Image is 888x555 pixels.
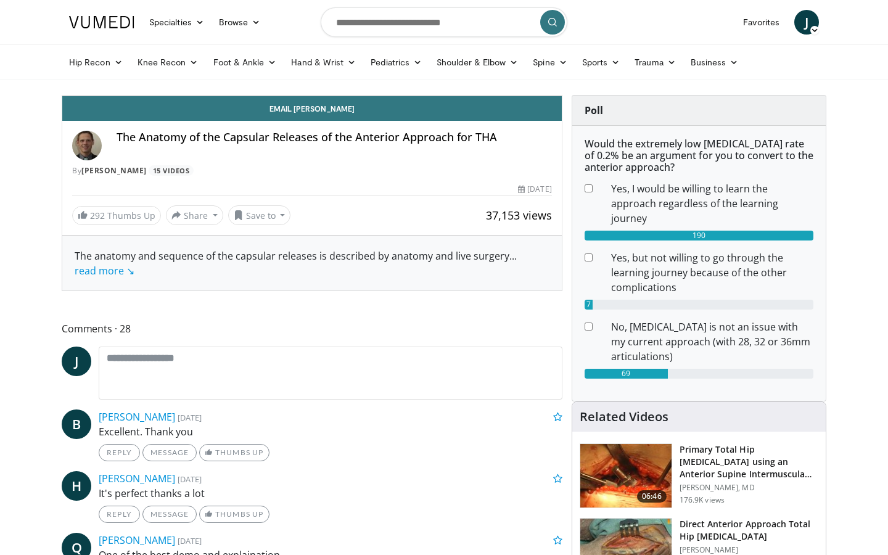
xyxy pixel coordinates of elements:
a: 06:46 Primary Total Hip [MEDICAL_DATA] using an Anterior Supine Intermuscula… [PERSON_NAME], MD 1... [580,443,818,509]
button: Save to [228,205,291,225]
a: read more ↘ [75,264,134,277]
small: [DATE] [178,412,202,423]
img: 263423_3.png.150x105_q85_crop-smart_upscale.jpg [580,444,672,508]
strong: Poll [585,104,603,117]
img: VuMedi Logo [69,16,134,28]
div: 190 [585,231,813,240]
div: The anatomy and sequence of the capsular releases is described by anatomy and live surgery [75,249,549,278]
button: Share [166,205,223,225]
dd: No, [MEDICAL_DATA] is not an issue with my current approach (with 28, 32 or 36mm articulations) [602,319,823,364]
input: Search topics, interventions [321,7,567,37]
span: 06:46 [637,490,667,503]
a: Reply [99,444,140,461]
h4: The Anatomy of the Capsular Releases of the Anterior Approach for THA [117,131,552,144]
a: 15 Videos [149,165,194,176]
a: H [62,471,91,501]
span: 37,153 views [486,208,552,223]
a: J [62,347,91,376]
p: 176.9K views [680,495,725,505]
a: Reply [99,506,140,523]
a: [PERSON_NAME] [81,165,147,176]
dd: Yes, but not willing to go through the learning journey because of the other complications [602,250,823,295]
h4: Related Videos [580,409,668,424]
small: [DATE] [178,535,202,546]
img: Avatar [72,131,102,160]
h6: Would the extremely low [MEDICAL_DATA] rate of 0.2% be an argument for you to convert to the ante... [585,138,813,174]
p: [PERSON_NAME] [680,545,818,555]
a: [PERSON_NAME] [99,533,175,547]
a: Spine [525,50,574,75]
p: It's perfect thanks a lot [99,486,562,501]
p: Excellent. Thank you [99,424,562,439]
div: [DATE] [518,184,551,195]
a: Favorites [736,10,787,35]
a: Shoulder & Elbow [429,50,525,75]
a: Knee Recon [130,50,206,75]
a: [PERSON_NAME] [99,410,175,424]
span: Comments 28 [62,321,562,337]
h3: Primary Total Hip [MEDICAL_DATA] using an Anterior Supine Intermuscula… [680,443,818,480]
a: [PERSON_NAME] [99,472,175,485]
a: Sports [575,50,628,75]
a: Browse [212,10,268,35]
div: By [72,165,552,176]
a: 292 Thumbs Up [72,206,161,225]
small: [DATE] [178,474,202,485]
a: Pediatrics [363,50,429,75]
a: Message [142,506,197,523]
a: Email [PERSON_NAME] [62,96,562,121]
a: Foot & Ankle [206,50,284,75]
a: Specialties [142,10,212,35]
div: 69 [585,369,668,379]
div: 7 [585,300,593,310]
span: 292 [90,210,105,221]
a: J [794,10,819,35]
p: [PERSON_NAME], MD [680,483,818,493]
a: Business [683,50,746,75]
a: Hand & Wrist [284,50,363,75]
a: B [62,409,91,439]
h3: Direct Anterior Approach Total Hip [MEDICAL_DATA] [680,518,818,543]
a: Thumbs Up [199,506,269,523]
a: Hip Recon [62,50,130,75]
a: Trauma [627,50,683,75]
a: Thumbs Up [199,444,269,461]
dd: Yes, I would be willing to learn the approach regardless of the learning journey [602,181,823,226]
a: Message [142,444,197,461]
